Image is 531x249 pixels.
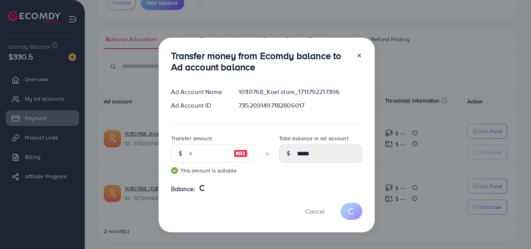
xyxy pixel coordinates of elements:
img: image [234,149,248,158]
div: Ad Account Name [165,87,233,96]
span: Balance: [171,185,196,193]
img: guide [171,167,178,174]
div: Ad Account ID [165,101,233,110]
div: 1030768_Koel store_1711792217396 [232,87,368,96]
small: This amount is suitable [171,167,254,174]
label: Total balance in ad account [279,134,348,142]
label: Transfer amount [171,134,212,142]
h3: Transfer money from Ecomdy balance to Ad account balance [171,50,350,73]
div: 7352091497182806017 [232,101,368,110]
iframe: Chat [498,214,525,243]
span: Cancel [305,207,325,216]
button: Cancel [295,203,334,219]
